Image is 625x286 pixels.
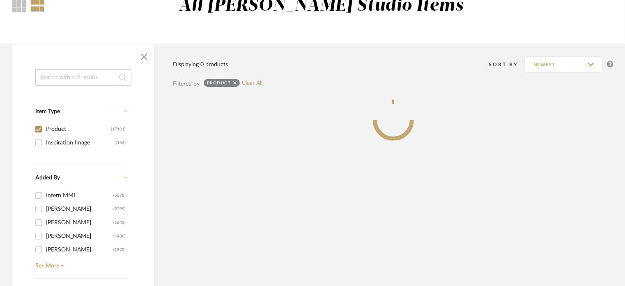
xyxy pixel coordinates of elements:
[489,60,525,69] div: Sort By
[46,189,113,202] div: Intern MMI
[207,80,231,86] div: Product
[111,123,126,136] div: (17191)
[113,243,126,256] div: (1320)
[35,69,131,86] input: Search within 0 results
[46,243,113,256] div: [PERSON_NAME]
[46,230,113,243] div: [PERSON_NAME]
[113,189,126,202] div: (5078)
[46,202,113,216] div: [PERSON_NAME]
[35,175,60,181] span: Added By
[113,202,126,216] div: (2299)
[173,79,200,88] div: Filtered by
[242,80,262,87] a: Clear All
[46,136,116,149] div: Inspiration Image
[173,60,228,69] div: Displaying 0 products
[33,256,128,270] a: See More +
[136,49,152,65] button: Close
[113,216,126,229] div: (1643)
[35,109,60,114] span: Item Type
[46,216,113,229] div: [PERSON_NAME]
[113,230,126,243] div: (1436)
[46,123,111,136] div: Product
[116,136,126,149] div: (164)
